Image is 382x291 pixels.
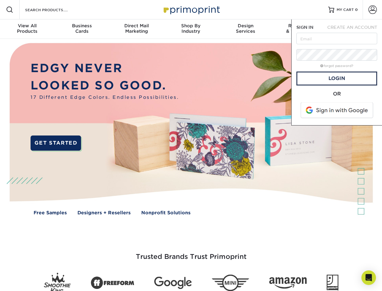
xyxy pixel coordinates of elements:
div: & Templates [273,23,327,34]
a: DesignServices [218,19,273,39]
span: MY CART [337,7,354,12]
a: Shop ByIndustry [164,19,218,39]
span: Direct Mail [109,23,164,28]
h3: Trusted Brands Trust Primoprint [14,238,368,268]
a: Login [296,72,377,85]
input: Email [296,33,377,44]
span: Shop By [164,23,218,28]
a: Designers + Resellers [77,209,131,216]
span: CREATE AN ACCOUNT [327,25,377,30]
a: Direct MailMarketing [109,19,164,39]
span: 17 Different Edge Colors. Endless Possibilities. [31,94,179,101]
p: EDGY NEVER [31,60,179,77]
div: Cards [54,23,109,34]
span: Design [218,23,273,28]
a: Resources& Templates [273,19,327,39]
div: Open Intercom Messenger [361,270,376,285]
img: Amazon [269,277,307,289]
img: Primoprint [161,3,221,16]
span: SIGN IN [296,25,313,30]
span: Resources [273,23,327,28]
img: Goodwill [327,275,338,291]
img: Google [154,277,192,289]
div: Services [218,23,273,34]
span: Business [54,23,109,28]
a: GET STARTED [31,135,81,151]
div: Marketing [109,23,164,34]
a: Nonprofit Solutions [141,209,191,216]
a: BusinessCards [54,19,109,39]
p: LOOKED SO GOOD. [31,77,179,94]
input: SEARCH PRODUCTS..... [24,6,83,13]
div: Industry [164,23,218,34]
div: OR [296,90,377,98]
span: 0 [355,8,358,12]
a: Free Samples [34,209,67,216]
a: forgot password? [320,64,353,68]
